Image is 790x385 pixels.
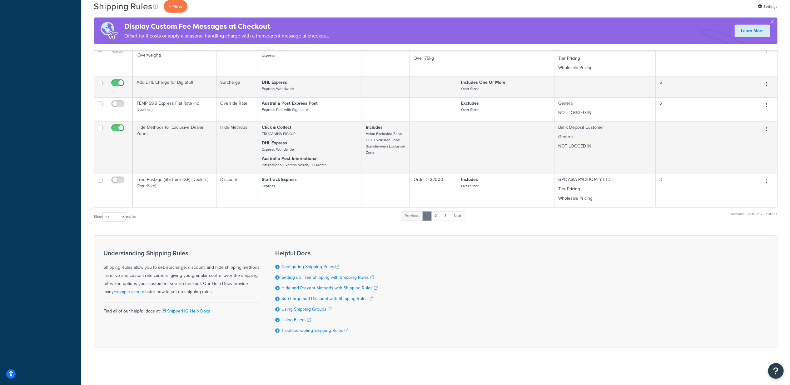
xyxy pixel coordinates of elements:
[558,110,652,116] p: NOT LOGGED IN
[366,124,383,131] strong: Includes
[281,317,311,323] a: Using Filters
[216,97,258,122] td: Override Rate
[656,43,755,77] td: 3
[262,107,308,112] small: Express Post with Signature
[262,140,287,146] strong: DHL Express
[656,77,755,97] td: 5
[441,211,451,221] a: 3
[262,79,287,86] strong: DHL Express
[558,143,652,149] p: NOT LOGGED IN
[735,25,770,37] a: Learn More
[768,363,784,379] button: Open Resource Center
[94,0,152,12] h1: Shipping Rules
[94,212,136,222] label: Show entries
[558,186,652,192] p: Tier Pricing
[262,131,296,137] small: TRUGANINA PICKUP
[133,174,216,207] td: Free Postage (StartrackEXP) (Dealers) (OverSize)
[730,211,778,224] div: Showing 1 to 10 of 25 entries
[102,212,126,222] select: Showentries
[461,176,478,183] strong: Includes
[133,122,216,174] td: Hide Methods for Exclusive Dealer Zones
[262,86,294,92] small: Express Worldwide
[758,2,778,11] a: Settings
[558,195,652,202] p: Wholesale Pricing
[216,77,258,97] td: Surcharge
[401,211,423,221] a: Previous
[281,306,331,312] a: Using Shipping Groups
[558,65,652,71] p: Wholesale Pricing
[262,124,291,131] strong: Click & Collect
[281,327,348,334] a: Troubleshooting Shipping Rules
[410,174,457,207] td: Order > $2000
[558,55,652,62] p: Tier Pricing
[656,174,755,207] td: 3
[103,250,260,257] h3: Understanding Shipping Rules
[461,86,479,92] small: Over Sized
[275,250,378,257] h3: Helpful Docs
[554,43,656,77] td: GPC ASIA PACIFIC PTY LTD
[414,55,453,62] p: Over 75kg
[262,155,318,162] strong: Australia Post International
[422,211,432,221] a: 1
[262,183,275,189] small: Express
[216,122,258,174] td: Hide Methods
[554,122,656,174] td: Bank Deposit Customer
[431,211,441,221] a: 2
[161,308,210,314] a: ShipperHQ Help Docs
[94,17,124,44] img: duties-banner-06bc72dcb5fe05cb3f9472aba00be2ae8eb53ab6f0d8bb03d382ba314ac3c341.png
[281,263,339,270] a: Configuring Shipping Rules
[554,174,656,207] td: GPC ASIA PACIFIC PTY LTD
[461,183,479,189] small: Over Sized
[554,97,656,122] td: General
[114,288,150,295] a: example scenarios
[216,174,258,207] td: Discount
[262,100,318,107] strong: Australia Post Express Post
[103,302,260,315] div: Find all of our helpful docs at:
[461,100,479,107] strong: Excludes
[281,285,378,291] a: Hide and Prevent Methods with Shipping Rules
[103,250,260,296] div: Shipping Rules allow you to set, surcharge, discount, and hide shipping methods from live and cus...
[450,211,465,221] a: Next
[366,131,405,155] small: Asian Exclusion Zone GCC Exclusion Zone Scandinavian Exclusion Zone
[461,107,479,112] small: Over Sized
[461,79,505,86] strong: Includes One Or More
[656,97,755,122] td: 6
[410,43,457,77] td: Order > $2000
[262,162,327,168] small: International Express Merch/ECI Merch
[281,295,373,302] a: Surcharge and Discount with Shipping Rules
[124,21,329,32] h4: Display Custom Fee Messages at Checkout
[124,32,329,40] p: Offset tariff costs or apply a seasonal handling charge with a transparent message at checkout.
[262,176,297,183] strong: Startrack Express
[262,147,294,152] small: Express Worldwide
[133,43,216,77] td: Free Postage (StartrackEXP) (Dealers) (Overweight)
[216,43,258,77] td: Discount
[133,77,216,97] td: Add DHL Charge for Big Stuff
[558,134,652,140] p: General
[133,97,216,122] td: TEMP $9.9 Express Flat Rate (no Dealers)
[281,274,374,281] a: Setting up Free Shipping with Shipping Rules
[262,52,275,58] small: Express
